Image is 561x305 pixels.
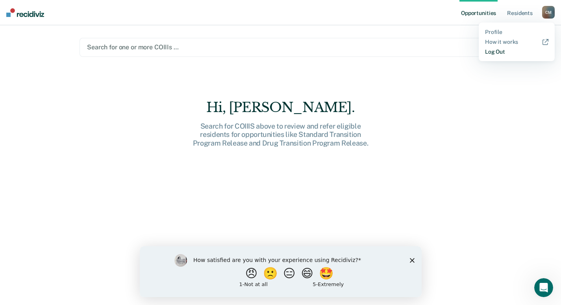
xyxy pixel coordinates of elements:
[155,99,407,116] div: Hi, [PERSON_NAME].
[485,29,548,36] a: Profile
[485,49,548,55] a: Log Out
[542,6,555,19] button: CM
[6,8,44,17] img: Recidiviz
[485,39,548,45] a: How it works
[542,6,555,19] div: C M
[155,122,407,148] div: Search for COIIIS above to review and refer eligible residents for opportunities like Standard Tr...
[140,246,422,297] iframe: Survey by Kim from Recidiviz
[534,278,553,297] iframe: Intercom live chat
